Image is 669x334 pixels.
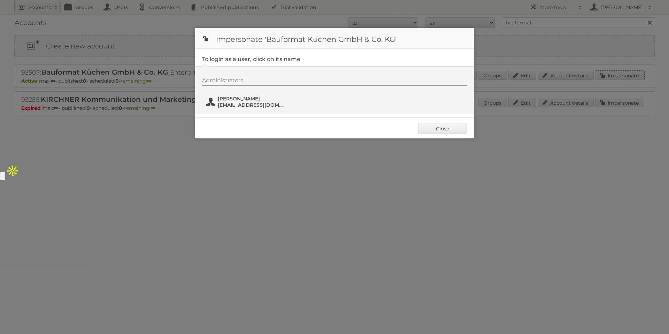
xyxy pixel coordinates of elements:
div: Administrators [202,77,467,86]
button: [PERSON_NAME] [EMAIL_ADDRESS][DOMAIN_NAME] [206,95,287,109]
span: [PERSON_NAME] [218,96,285,102]
h1: Impersonate 'Bauformat Küchen GmbH & Co. KG' [195,28,474,49]
img: Apollo [6,164,20,178]
a: Close [418,123,467,134]
legend: To login as a user, click on its name [202,56,300,62]
span: [EMAIL_ADDRESS][DOMAIN_NAME] [218,102,285,108]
